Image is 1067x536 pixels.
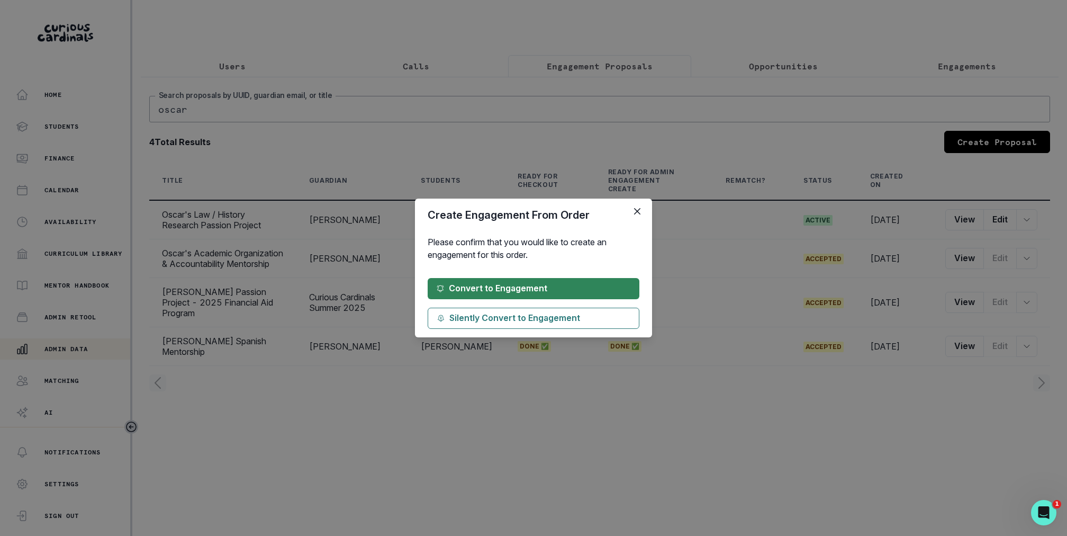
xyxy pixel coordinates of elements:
button: Silently Convert to Engagement [428,308,639,329]
header: Create Engagement From Order [415,199,652,231]
button: Convert to Engagement [428,278,639,299]
button: Close [629,203,646,220]
span: 1 [1053,500,1061,508]
p: Please confirm that you would like to create an engagement for this order. [428,236,639,261]
iframe: Intercom live chat [1031,500,1056,525]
